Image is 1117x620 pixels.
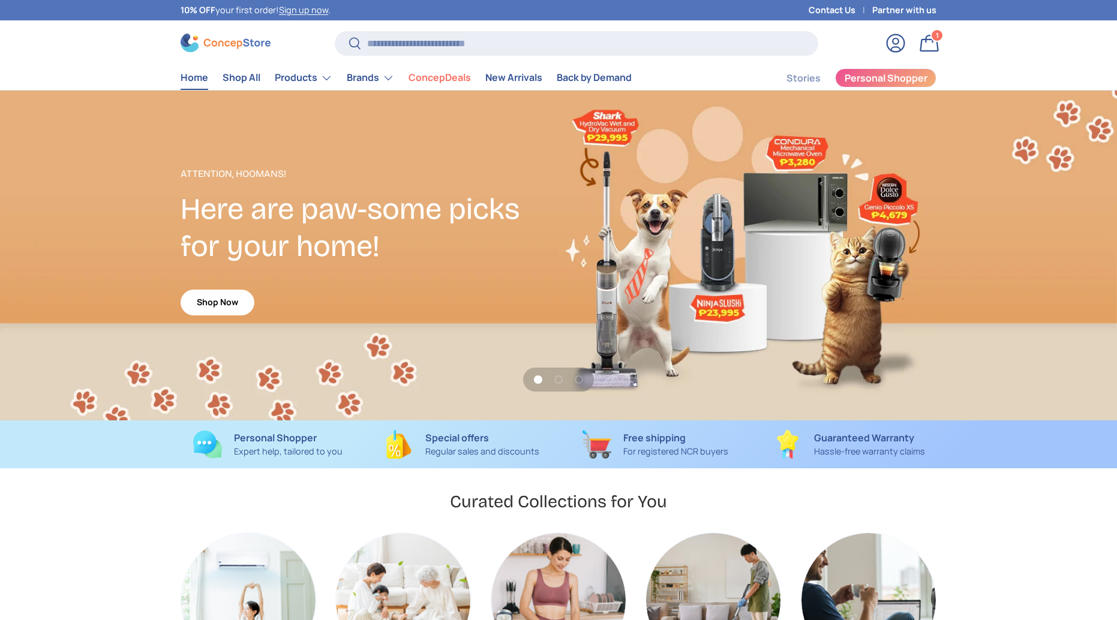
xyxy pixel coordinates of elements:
strong: Guaranteed Warranty [814,431,914,444]
a: Special offers Regular sales and discounts [374,430,549,459]
p: Attention, Hoomans! [181,167,558,181]
a: Home [181,66,208,89]
p: your first order! . [181,4,331,17]
summary: Brands [340,66,401,90]
a: Brands [347,66,394,90]
a: Back by Demand [557,66,632,89]
a: New Arrivals [485,66,542,89]
strong: Personal Shopper [234,431,317,444]
p: Regular sales and discounts [425,445,539,458]
a: Personal Shopper Expert help, tailored to you [181,430,355,459]
a: Partner with us [872,4,936,17]
img: ConcepStore [181,34,271,52]
strong: Free shipping [623,431,686,444]
a: Shop Now [181,290,254,315]
p: Expert help, tailored to you [234,445,343,458]
nav: Primary [181,66,632,90]
a: Personal Shopper [835,68,936,88]
p: Hassle-free warranty claims [814,445,925,458]
a: Contact Us [809,4,872,17]
a: Stories [786,67,821,90]
a: ConcepDeals [409,66,471,89]
a: Products [275,66,332,90]
a: Sign up now [279,4,328,16]
a: Shop All [223,66,260,89]
a: Free shipping For registered NCR buyers [568,430,743,459]
strong: 10% OFF [181,4,215,16]
span: Personal Shopper [845,73,927,83]
nav: Secondary [758,66,936,90]
h2: Curated Collections for You [450,490,667,513]
strong: Special offers [425,431,489,444]
a: Guaranteed Warranty Hassle-free warranty claims [762,430,936,459]
summary: Products [268,66,340,90]
p: For registered NCR buyers [623,445,728,458]
h2: Here are paw-some picks for your home! [181,191,558,265]
span: 1 [936,31,939,40]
